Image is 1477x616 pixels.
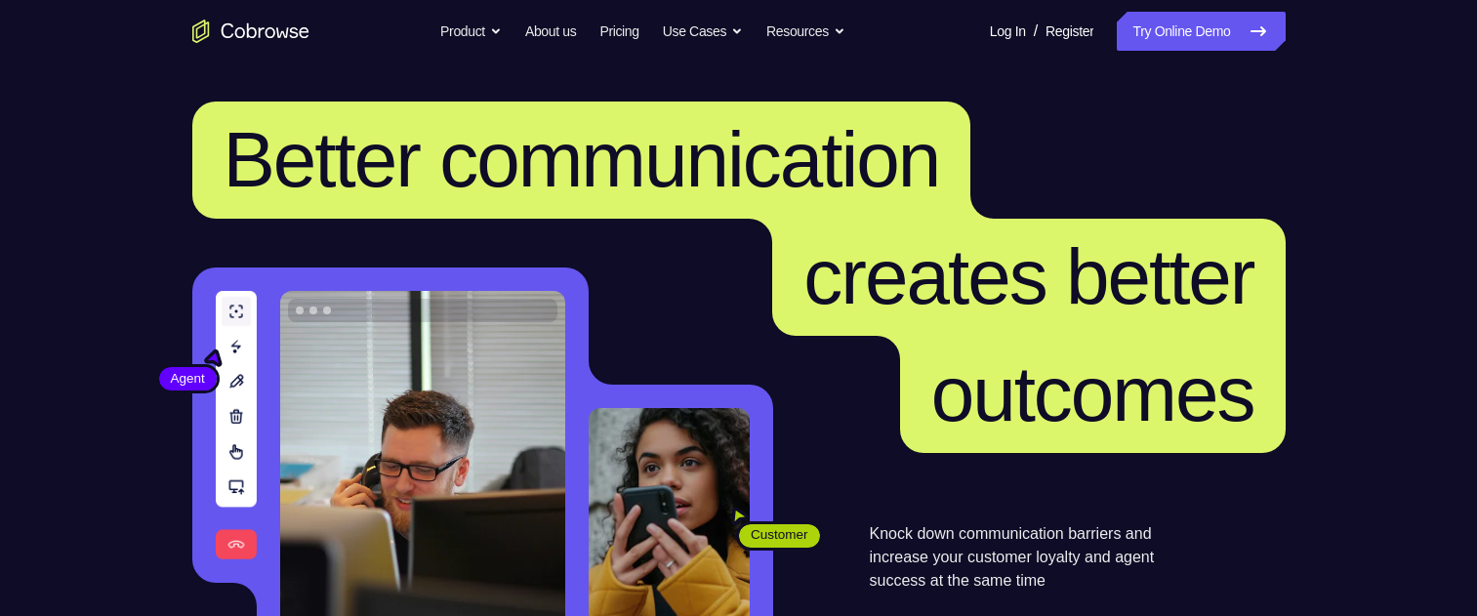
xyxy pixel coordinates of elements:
span: creates better [803,233,1253,320]
a: Register [1046,12,1093,51]
span: outcomes [931,350,1254,437]
button: Resources [766,12,845,51]
button: Product [440,12,502,51]
p: Knock down communication barriers and increase your customer loyalty and agent success at the sam... [870,522,1189,593]
button: Use Cases [663,12,743,51]
span: Better communication [224,116,940,203]
span: / [1034,20,1038,43]
a: Go to the home page [192,20,309,43]
a: About us [525,12,576,51]
a: Try Online Demo [1117,12,1285,51]
a: Pricing [599,12,638,51]
a: Log In [990,12,1026,51]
